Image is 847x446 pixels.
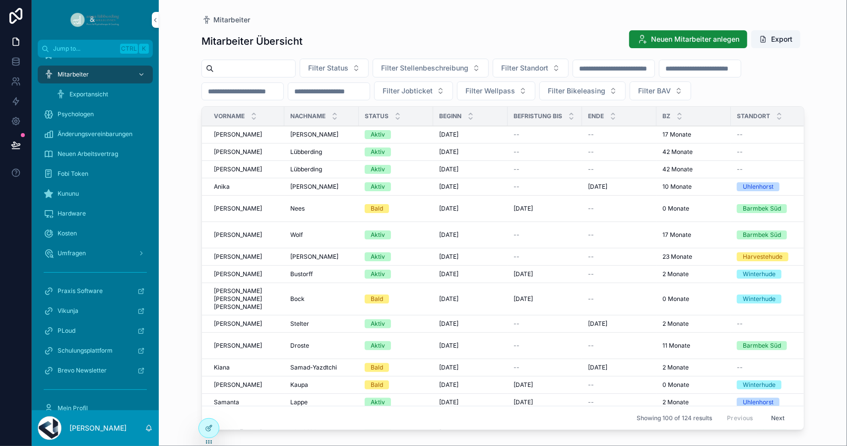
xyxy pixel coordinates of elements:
a: -- [737,320,799,328]
span: -- [514,148,520,156]
a: Aktiv [365,165,427,174]
a: [PERSON_NAME] [214,205,278,213]
div: Winterhude [743,270,776,279]
span: Stelter [290,320,309,328]
span: Filter Stellenbeschreibung [381,63,468,73]
span: [PERSON_NAME] [214,320,262,328]
a: 23 Monate [662,253,725,261]
span: [PERSON_NAME] [214,342,262,350]
span: Samanta [214,398,239,406]
button: Select Button [539,81,626,100]
span: Praxis Software [58,287,103,295]
a: [DATE] [588,183,651,191]
button: Select Button [457,81,535,100]
a: Barmbek Süd [737,341,799,350]
span: [DATE] [514,398,533,406]
span: Befristung bis [514,112,562,120]
span: Brevo Newsletter [58,367,107,374]
a: -- [737,165,799,173]
span: [PERSON_NAME] [290,253,338,261]
button: Select Button [493,59,569,77]
span: Samad-Yazdtchi [290,364,337,372]
a: Aktiv [365,230,427,239]
span: [DATE] [588,183,607,191]
a: [DATE] [514,381,576,389]
span: Mitarbeiter [58,71,89,78]
a: -- [514,253,576,261]
span: Filter Standort [501,63,548,73]
a: Nees [290,205,353,213]
a: Umfragen [38,244,153,262]
div: Aktiv [371,319,385,328]
a: Bock [290,295,353,303]
a: 11 Monate [662,342,725,350]
a: Aktiv [365,148,427,156]
div: Aktiv [371,270,385,279]
span: -- [737,131,743,139]
a: [PERSON_NAME] [214,131,278,139]
span: [DATE] [439,398,458,406]
a: [PERSON_NAME] [214,165,278,173]
a: [DATE] [588,364,651,372]
span: Bock [290,295,305,303]
span: [DATE] [439,270,458,278]
a: Lübberding [290,148,353,156]
a: 2 Monate [662,320,725,328]
div: Winterhude [743,295,776,303]
a: [DATE] [439,148,502,156]
a: [DATE] [439,295,502,303]
a: Kaupa [290,381,353,389]
span: -- [588,342,594,350]
div: Bald [371,380,383,389]
span: [DATE] [514,205,533,213]
button: Select Button [630,81,691,100]
span: [PERSON_NAME] [214,148,262,156]
a: Kiana [214,364,278,372]
a: [DATE] [588,320,651,328]
a: 2 Monate [662,364,725,372]
a: Lappe [290,398,353,406]
span: -- [737,165,743,173]
a: Mitarbeiter [38,66,153,83]
span: [DATE] [439,231,458,239]
a: [DATE] [439,398,502,406]
a: 0 Monate [662,205,725,213]
span: -- [588,253,594,261]
a: Bald [365,204,427,213]
span: -- [588,270,594,278]
div: Aktiv [371,130,385,139]
a: 0 Monate [662,295,725,303]
span: Kiana [214,364,230,372]
div: Aktiv [371,148,385,156]
span: -- [514,364,520,372]
span: -- [588,381,594,389]
span: -- [514,320,520,328]
a: 10 Monate [662,183,725,191]
span: [DATE] [439,295,458,303]
span: Mitarbeiter [213,15,250,25]
span: Lappe [290,398,308,406]
a: [DATE] [439,165,502,173]
a: Änderungsvereinbarungen [38,125,153,143]
a: -- [588,231,651,239]
a: Stelter [290,320,353,328]
span: Bustorff [290,270,313,278]
a: Aktiv [365,252,427,261]
span: Umfragen [58,249,86,257]
span: 17 Monate [662,131,691,139]
h1: Mitarbeiter Übersicht [201,34,303,48]
img: App logo [69,12,121,28]
span: 2 Monate [662,270,689,278]
span: Kosten [58,229,77,237]
a: Samad-Yazdtchi [290,364,353,372]
span: [PERSON_NAME] [214,131,262,139]
span: -- [588,165,594,173]
button: Export [751,30,800,48]
span: Ende [588,112,604,120]
span: [PERSON_NAME] [290,183,338,191]
span: -- [514,165,520,173]
button: Jump to...CtrlK [38,40,153,58]
div: Bald [371,363,383,372]
span: 2 Monate [662,364,689,372]
span: Kaupa [290,381,308,389]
